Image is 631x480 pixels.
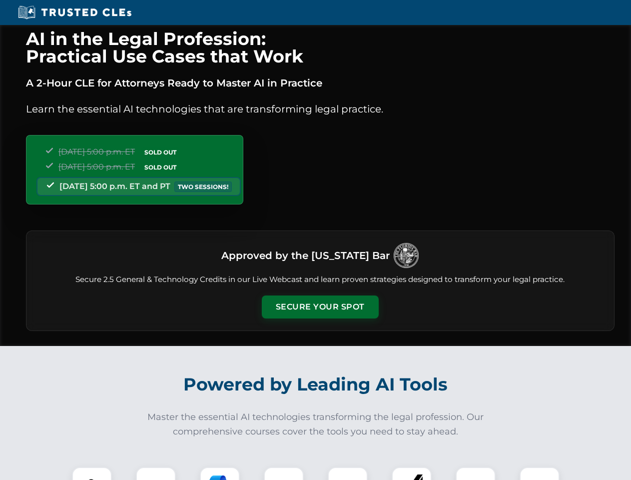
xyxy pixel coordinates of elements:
img: Logo [394,243,419,268]
p: Learn the essential AI technologies that are transforming legal practice. [26,101,615,117]
p: A 2-Hour CLE for Attorneys Ready to Master AI in Practice [26,75,615,91]
span: [DATE] 5:00 p.m. ET [58,147,135,156]
button: Secure Your Spot [262,295,379,318]
h3: Approved by the [US_STATE] Bar [221,246,390,264]
p: Master the essential AI technologies transforming the legal profession. Our comprehensive courses... [141,410,491,439]
span: [DATE] 5:00 p.m. ET [58,162,135,171]
span: SOLD OUT [141,162,180,172]
p: Secure 2.5 General & Technology Credits in our Live Webcast and learn proven strategies designed ... [38,274,602,285]
h1: AI in the Legal Profession: Practical Use Cases that Work [26,30,615,65]
h2: Powered by Leading AI Tools [39,367,593,402]
span: SOLD OUT [141,147,180,157]
img: Trusted CLEs [15,5,134,20]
